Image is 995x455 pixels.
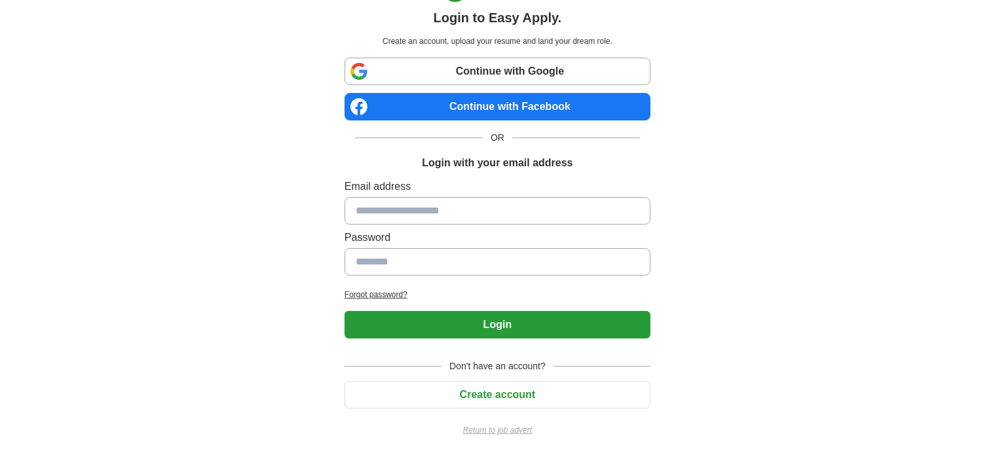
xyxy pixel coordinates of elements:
a: Continue with Google [345,58,650,85]
p: Create an account, upload your resume and land your dream role. [347,35,648,47]
span: Don't have an account? [441,359,554,373]
button: Login [345,311,650,338]
button: Create account [345,381,650,409]
a: Continue with Facebook [345,93,650,120]
span: OR [483,131,512,145]
a: Return to job advert [345,424,650,436]
h1: Login with your email address [422,155,573,171]
a: Forgot password? [345,289,650,300]
h1: Login to Easy Apply. [434,8,562,27]
a: Create account [345,389,650,400]
label: Password [345,230,650,246]
label: Email address [345,179,650,194]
